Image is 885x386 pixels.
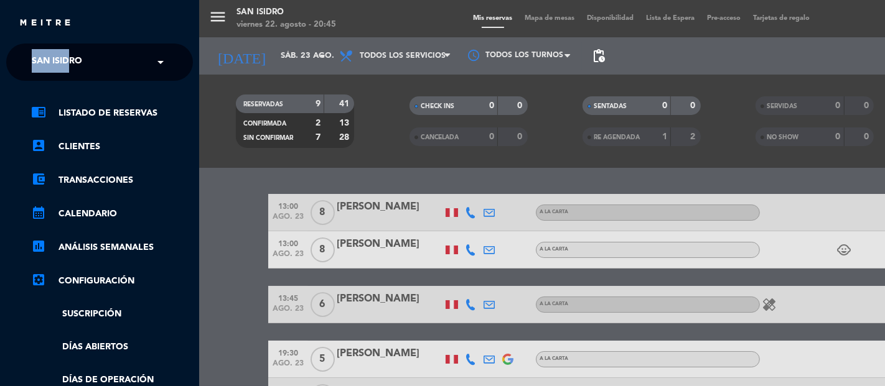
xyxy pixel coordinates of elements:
[31,172,46,186] i: account_balance_wallet
[31,104,46,119] i: chrome_reader_mode
[31,106,193,121] a: chrome_reader_modeListado de Reservas
[31,307,193,321] a: Suscripción
[31,206,193,221] a: calendar_monthCalendario
[31,173,193,188] a: account_balance_walletTransacciones
[31,139,193,154] a: account_boxClientes
[31,340,193,354] a: Días abiertos
[31,205,46,220] i: calendar_month
[31,240,193,255] a: assessmentANÁLISIS SEMANALES
[31,272,46,287] i: settings_applications
[32,49,82,75] span: San Isidro
[31,273,193,288] a: Configuración
[591,48,606,63] span: pending_actions
[19,19,72,28] img: MEITRE
[31,239,46,254] i: assessment
[31,138,46,153] i: account_box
